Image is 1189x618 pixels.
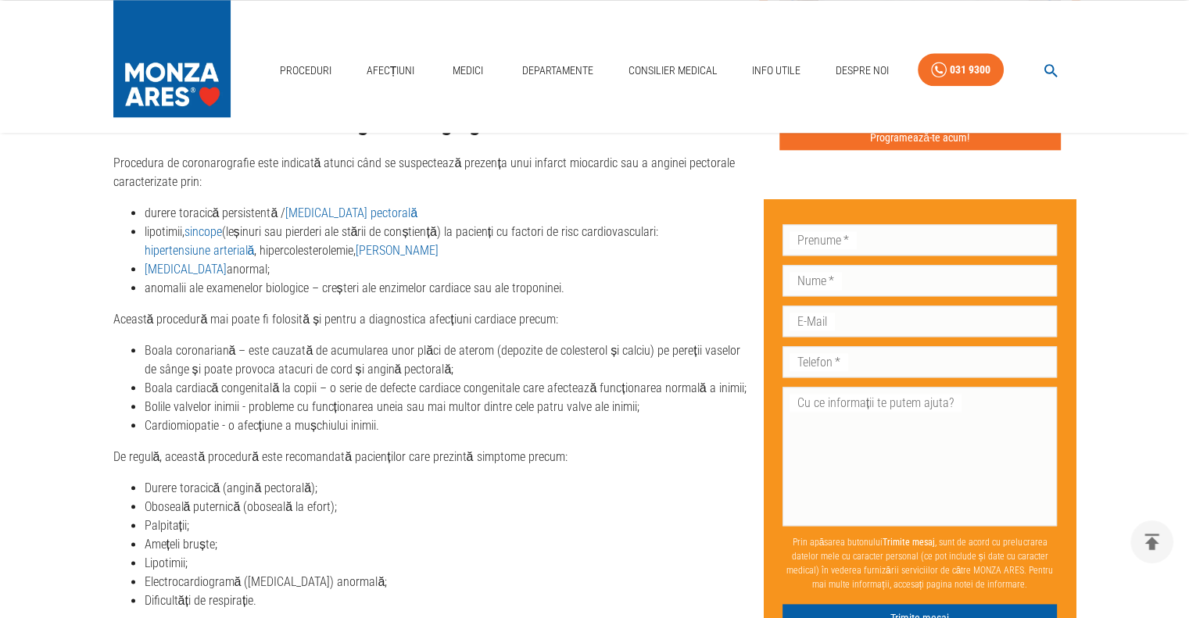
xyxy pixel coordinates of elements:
[443,55,493,87] a: Medici
[145,398,751,416] li: Bolile valvelor inimii - probleme cu funcționarea uneia sau mai multor dintre cele patru valve al...
[145,516,751,535] li: Palpitații;
[113,448,751,466] p: De regulă, această procedură este recomandată pacienților care prezintă simptome precum:
[285,205,417,220] a: [MEDICAL_DATA] pectorală
[145,479,751,498] li: Durere toracică (angină pectorală);
[360,55,421,87] a: Afecțiuni
[145,243,255,258] a: hipertensiune arterială
[145,260,751,279] li: anormal;
[145,416,751,435] li: Cardiomiopatie - o afecțiune a mușchiului inimii.
[145,591,751,610] li: Dificultăți de respirație.
[145,573,751,591] li: Electrocardiogramă ([MEDICAL_DATA]) anormală;
[829,55,895,87] a: Despre Noi
[113,111,751,136] h2: Când ai nevoie de coronarografie/angiografie coronariană?
[746,55,807,87] a: Info Utile
[1130,520,1173,563] button: delete
[184,224,222,239] a: sincope
[918,53,1004,87] a: 031 9300
[113,310,751,329] p: Această procedură mai poate fi folosită și pentru a diagnostica afecțiuni cardiace precum:
[145,535,751,554] li: Amețeli bruște;
[950,60,990,80] div: 031 9300
[783,529,1058,598] p: Prin apăsarea butonului , sunt de acord cu prelucrarea datelor mele cu caracter personal (ce pot ...
[145,379,751,398] li: Boala cardiacă congenitală la copii – o serie de defecte cardiace congenitale care afectează func...
[883,537,935,548] b: Trimite mesaj
[145,341,751,379] li: Boala coronariană – este cauzată de acumularea unor plăci de aterom (depozite de colesterol și ca...
[145,223,751,260] li: lipotimii, (leșinuri sau pierderi ale stării de conștiență) la pacienți cu factori de risc cardio...
[356,243,439,258] a: [PERSON_NAME]
[779,125,1061,151] button: Programează-te acum!
[621,55,723,87] a: Consilier Medical
[145,554,751,573] li: Lipotimii;
[113,154,751,191] p: Procedura de coronarografie este indicată atunci când se suspectează prezența unui infarct miocar...
[145,498,751,516] li: Oboseală puternică (oboseală la efort);
[274,55,338,87] a: Proceduri
[145,204,751,223] li: durere toracică persistentă /
[516,55,600,87] a: Departamente
[145,262,227,277] a: [MEDICAL_DATA]
[145,279,751,298] li: anomalii ale examenelor biologice – creșteri ale enzimelor cardiace sau ale troponinei.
